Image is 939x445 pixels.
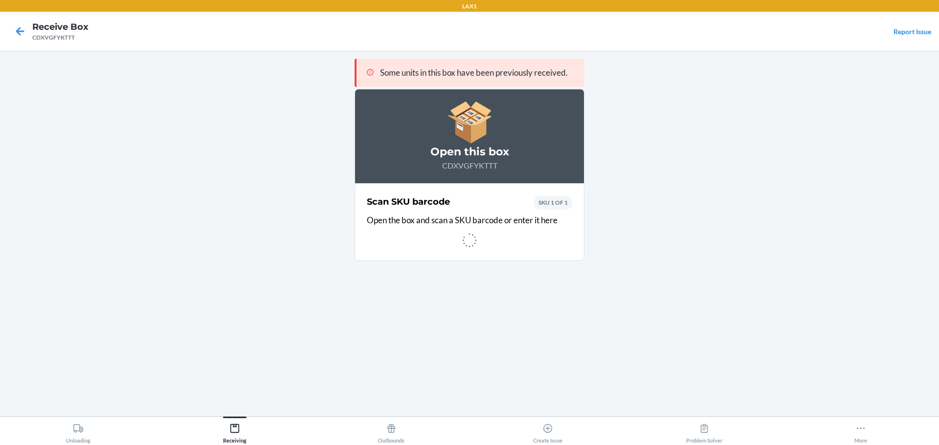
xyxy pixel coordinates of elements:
[686,419,722,444] div: Problem Solver
[367,160,572,171] p: CDXVGFYKTTT
[533,419,562,444] div: Create Issue
[32,33,89,42] div: CDXVGFYKTTT
[378,419,404,444] div: Outbounds
[32,21,89,33] h4: Receive Box
[782,417,939,444] button: More
[66,419,90,444] div: Unloading
[380,67,568,78] span: Some units in this box have been previously received.
[462,2,477,11] p: LAX1
[156,417,313,444] button: Receiving
[367,214,572,227] p: Open the box and scan a SKU barcode or enter it here
[626,417,782,444] button: Problem Solver
[223,419,246,444] div: Receiving
[894,27,931,36] a: Report Issue
[469,417,626,444] button: Create Issue
[367,195,450,208] h2: Scan SKU barcode
[538,198,568,207] p: SKU 1 OF 1
[854,419,867,444] div: More
[313,417,469,444] button: Outbounds
[367,144,572,160] h3: Open this box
